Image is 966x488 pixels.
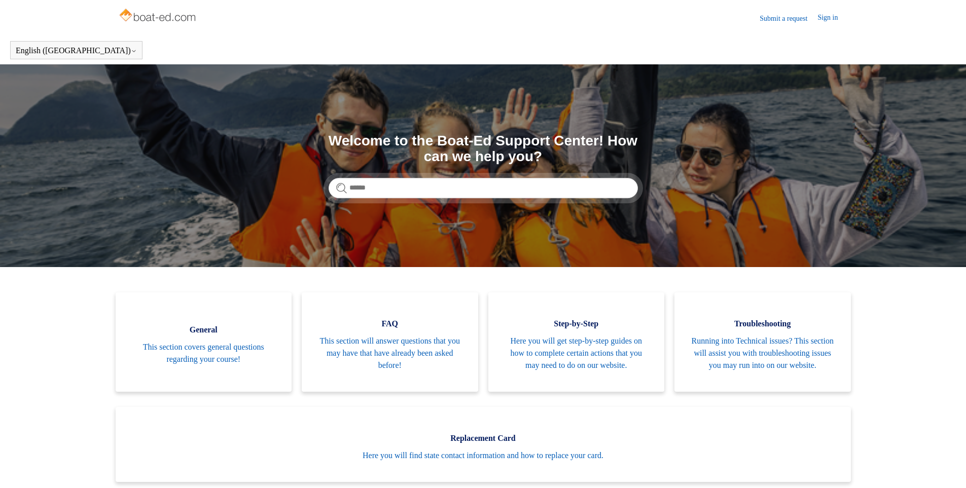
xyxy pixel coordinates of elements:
span: Here you will find state contact information and how to replace your card. [131,449,836,462]
span: This section will answer questions that you may have that have already been asked before! [317,335,463,371]
a: Submit a request [760,13,817,24]
a: Replacement Card Here you will find state contact information and how to replace your card. [116,407,851,482]
a: Sign in [817,12,848,24]
h1: Welcome to the Boat-Ed Support Center! How can we help you? [329,133,638,165]
span: Troubleshooting [690,318,836,330]
span: Replacement Card [131,432,836,444]
span: General [131,324,277,336]
a: General This section covers general questions regarding your course! [116,292,292,392]
span: Here you will get step-by-step guides on how to complete certain actions that you may need to do ... [504,335,650,371]
a: Step-by-Step Here you will get step-by-step guides on how to complete certain actions that you ma... [488,292,665,392]
a: FAQ This section will answer questions that you may have that have already been asked before! [302,292,478,392]
a: Troubleshooting Running into Technical issues? This section will assist you with troubleshooting ... [674,292,851,392]
input: Search [329,178,638,198]
span: FAQ [317,318,463,330]
span: Step-by-Step [504,318,650,330]
span: This section covers general questions regarding your course! [131,341,277,365]
button: English ([GEOGRAPHIC_DATA]) [16,46,137,55]
img: Boat-Ed Help Center home page [118,6,199,26]
div: Chat Support [901,454,959,480]
span: Running into Technical issues? This section will assist you with troubleshooting issues you may r... [690,335,836,371]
